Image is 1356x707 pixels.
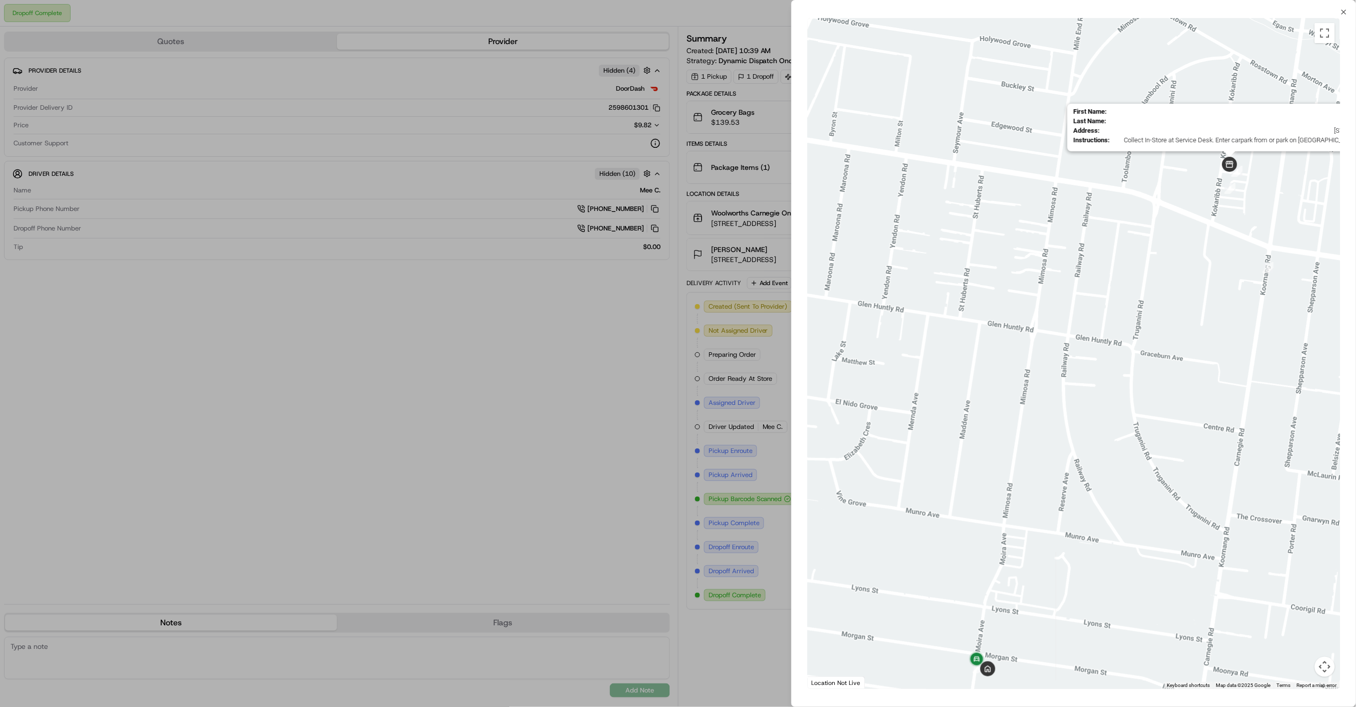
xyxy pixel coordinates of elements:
[1225,183,1236,194] div: 2
[1297,682,1337,688] a: Report a map error
[810,676,843,689] a: Open this area in Google Maps (opens a new window)
[973,662,984,673] div: 6
[1216,682,1271,688] span: Map data ©2025 Google
[1263,262,1274,273] div: 5
[1315,23,1335,43] button: Toggle fullscreen view
[1277,682,1291,688] a: Terms (opens in new tab)
[1232,166,1243,177] div: 4
[810,676,843,689] img: Google
[1074,136,1110,151] span: Instructions :
[1074,108,1107,115] span: First Name :
[1074,117,1107,125] span: Last Name :
[1074,127,1100,134] span: Address :
[1315,657,1335,677] button: Map camera controls
[1167,682,1210,689] button: Keyboard shortcuts
[808,676,865,689] div: Location Not Live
